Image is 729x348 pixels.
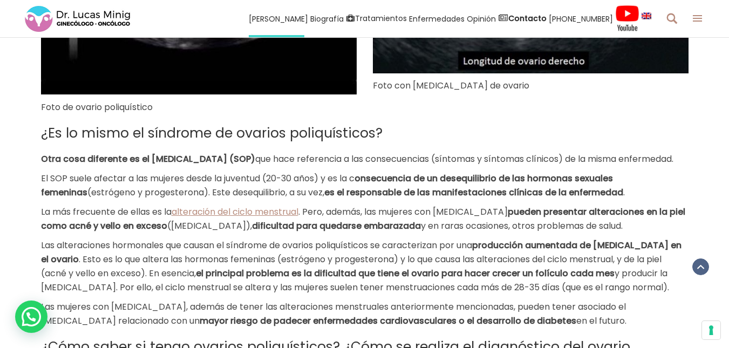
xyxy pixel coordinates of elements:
span: (estrógeno y progesterona). Este desequilibrio, a su vez, [87,186,324,199]
span: . Pero, además, las mujeres con [MEDICAL_DATA] [298,206,508,218]
img: language english [642,12,651,19]
p: Foto de ovario poliquístico [41,100,357,114]
span: Opinión [467,12,496,25]
img: Videos Youtube Ginecología [615,5,639,32]
b: mayor riesgo de padecer enfermedades cardiovasculares o el desarrollo de diabetes [200,315,576,327]
button: Sus preferencias de consentimiento para tecnologías de seguimiento [702,321,720,339]
span: [PHONE_NUMBER] [549,12,613,25]
p: Foto con [MEDICAL_DATA] de ovario [373,79,689,93]
span: Enfermedades [409,12,465,25]
b: el principal problema es la dificultad que tiene el ovario para hacer crecer un folículo cada mes [196,267,615,279]
a: alteración del ciclo menstrual [172,206,298,218]
span: La más frecuente de ellas es la [41,206,172,218]
span: El SOP suele afectar a las mujeres desde la juventud (20-30 años) y es la c [41,172,355,185]
span: en el futuro. [576,315,626,327]
span: . Esto es lo que altera las hormonas femeninas (estrógeno y progesterona) y lo que causa las alte... [41,253,662,279]
span: Biografía [310,12,344,25]
span: ¿Es lo mismo el síndrome de ovarios poliquísticos? [41,124,383,142]
b: es el responsable de las manifestaciones clínicas de la enfermedad [324,186,623,199]
span: Las mujeres con [MEDICAL_DATA], además de tener las alteraciones menstruales anteriormente mencio... [41,301,626,327]
b: Otra cosa diferente es el [MEDICAL_DATA] (SOP) [41,153,255,165]
span: Tratamientos [355,12,407,25]
span: ([MEDICAL_DATA]), [167,220,252,232]
span: y en raras ocasiones, otros problemas de salud. [421,220,623,232]
span: Las alteraciones hormonales que causan el síndrome de ovarios poliquísticos se caracterizan por una [41,239,472,251]
strong: Contacto [508,13,547,24]
span: . [623,186,625,199]
span: que hace referencia a las consecuencias (síntomas y síntomas clínicos) de la misma enfermedad. [255,153,673,165]
span: [PERSON_NAME] [249,12,308,25]
b: dificultad para quedarse embarazada [252,220,421,232]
